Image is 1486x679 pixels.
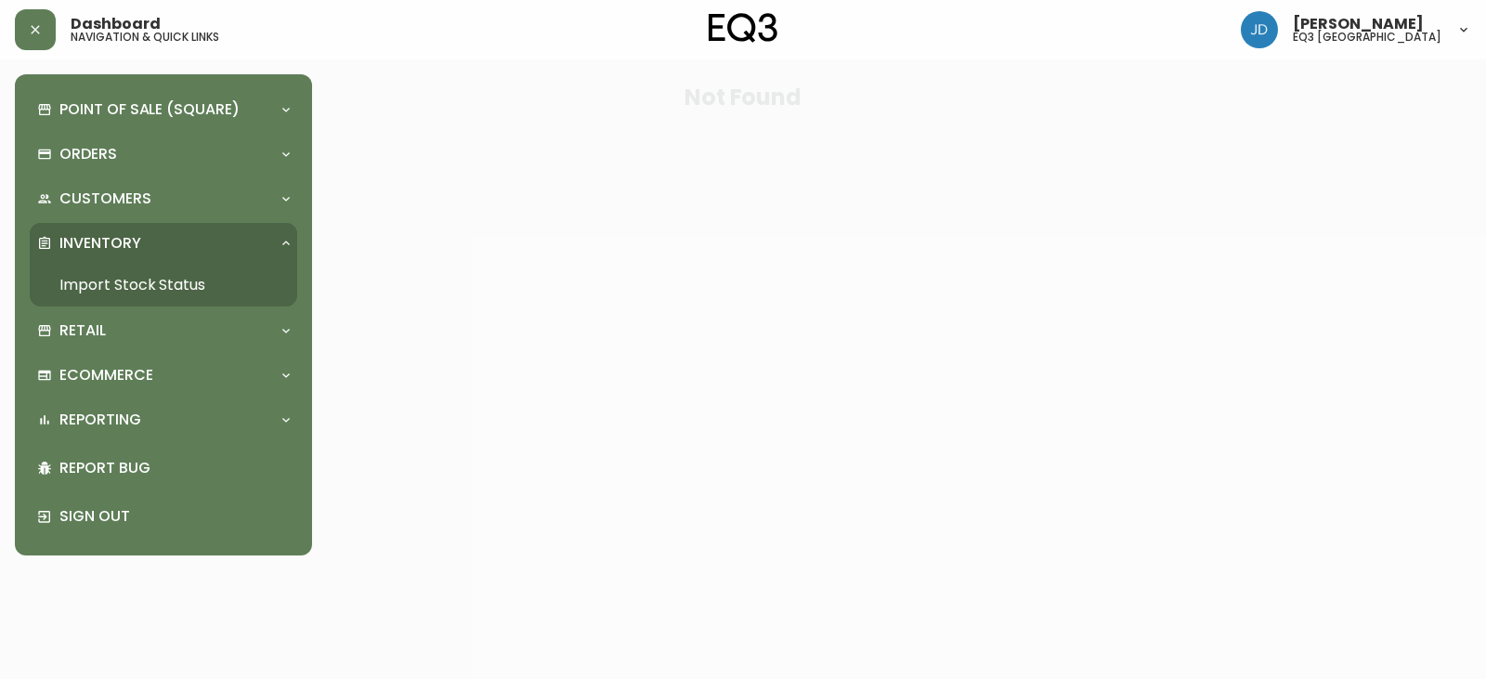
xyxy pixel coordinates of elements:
[71,17,161,32] span: Dashboard
[709,13,777,43] img: logo
[30,399,297,440] div: Reporting
[30,134,297,175] div: Orders
[59,233,141,254] p: Inventory
[71,32,219,43] h5: navigation & quick links
[59,320,106,341] p: Retail
[30,310,297,351] div: Retail
[30,492,297,541] div: Sign Out
[30,444,297,492] div: Report Bug
[1241,11,1278,48] img: 7c567ac048721f22e158fd313f7f0981
[30,355,297,396] div: Ecommerce
[59,506,290,527] p: Sign Out
[1293,17,1424,32] span: [PERSON_NAME]
[30,178,297,219] div: Customers
[59,458,290,478] p: Report Bug
[59,365,153,385] p: Ecommerce
[59,99,240,120] p: Point of Sale (Square)
[30,223,297,264] div: Inventory
[59,144,117,164] p: Orders
[59,410,141,430] p: Reporting
[59,189,151,209] p: Customers
[30,89,297,130] div: Point of Sale (Square)
[30,264,297,307] a: Import Stock Status
[1293,32,1441,43] h5: eq3 [GEOGRAPHIC_DATA]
